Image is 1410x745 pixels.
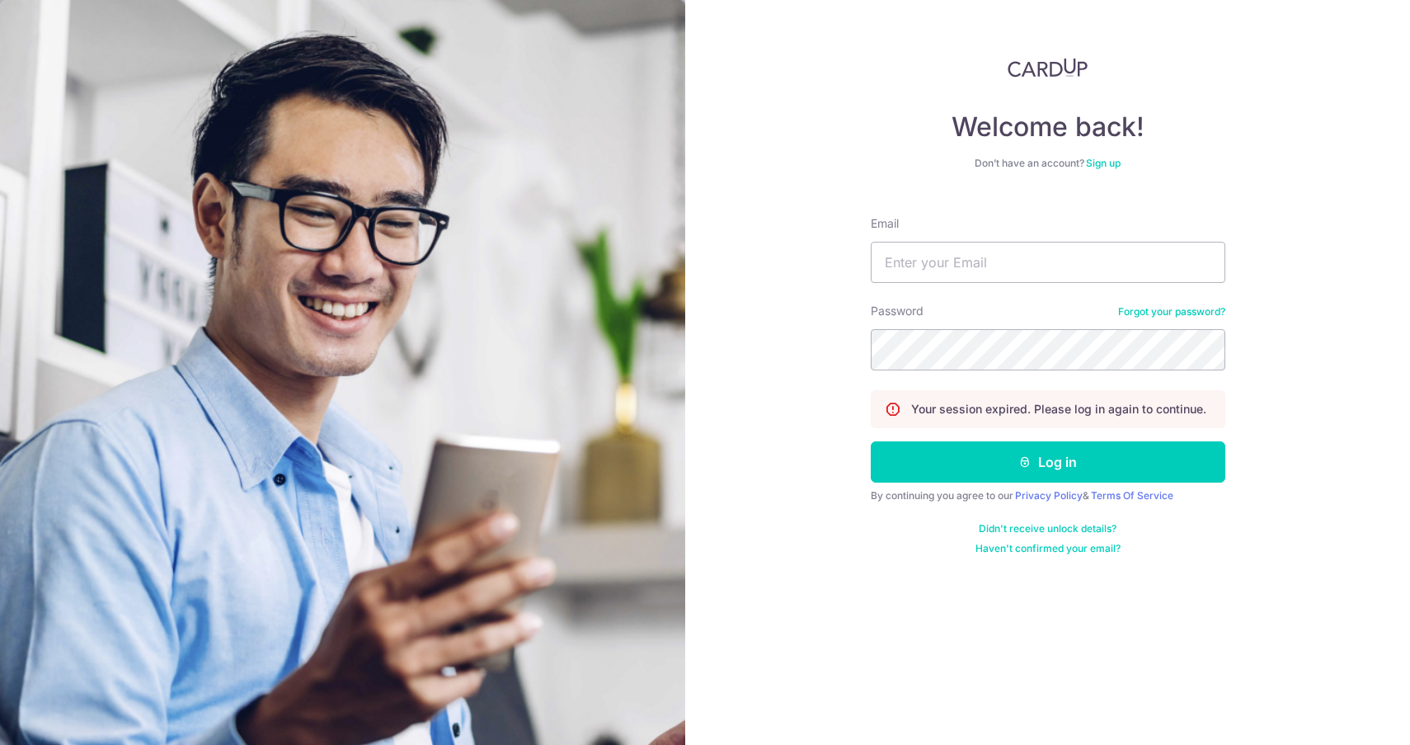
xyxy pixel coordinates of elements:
a: Didn't receive unlock details? [979,522,1116,535]
img: CardUp Logo [1008,58,1088,78]
p: Your session expired. Please log in again to continue. [911,401,1206,417]
a: Forgot your password? [1118,305,1225,318]
label: Password [871,303,924,319]
button: Log in [871,441,1225,483]
a: Privacy Policy [1015,489,1083,502]
a: Sign up [1086,157,1121,169]
label: Email [871,215,899,232]
div: By continuing you agree to our & [871,489,1225,502]
a: Terms Of Service [1091,489,1173,502]
a: Haven't confirmed your email? [975,542,1121,555]
input: Enter your Email [871,242,1225,283]
h4: Welcome back! [871,111,1225,144]
div: Don’t have an account? [871,157,1225,170]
